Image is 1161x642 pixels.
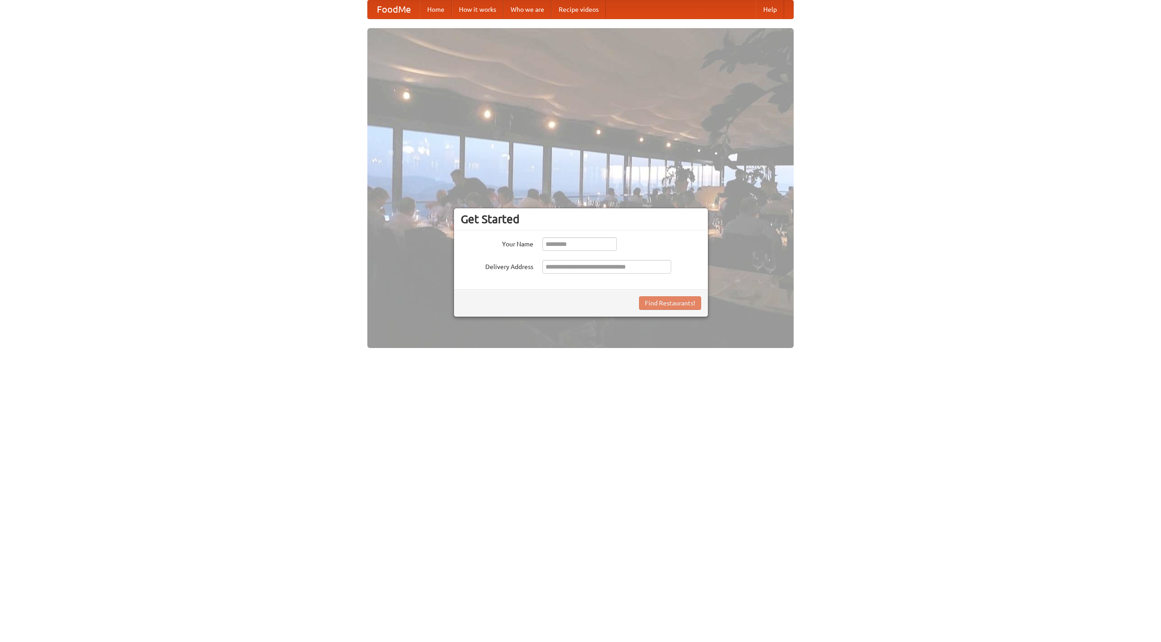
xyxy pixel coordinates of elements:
h3: Get Started [461,212,701,226]
a: How it works [452,0,503,19]
button: Find Restaurants! [639,296,701,310]
a: Help [756,0,784,19]
a: Home [420,0,452,19]
a: Who we are [503,0,551,19]
a: Recipe videos [551,0,606,19]
label: Delivery Address [461,260,533,271]
a: FoodMe [368,0,420,19]
label: Your Name [461,237,533,249]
